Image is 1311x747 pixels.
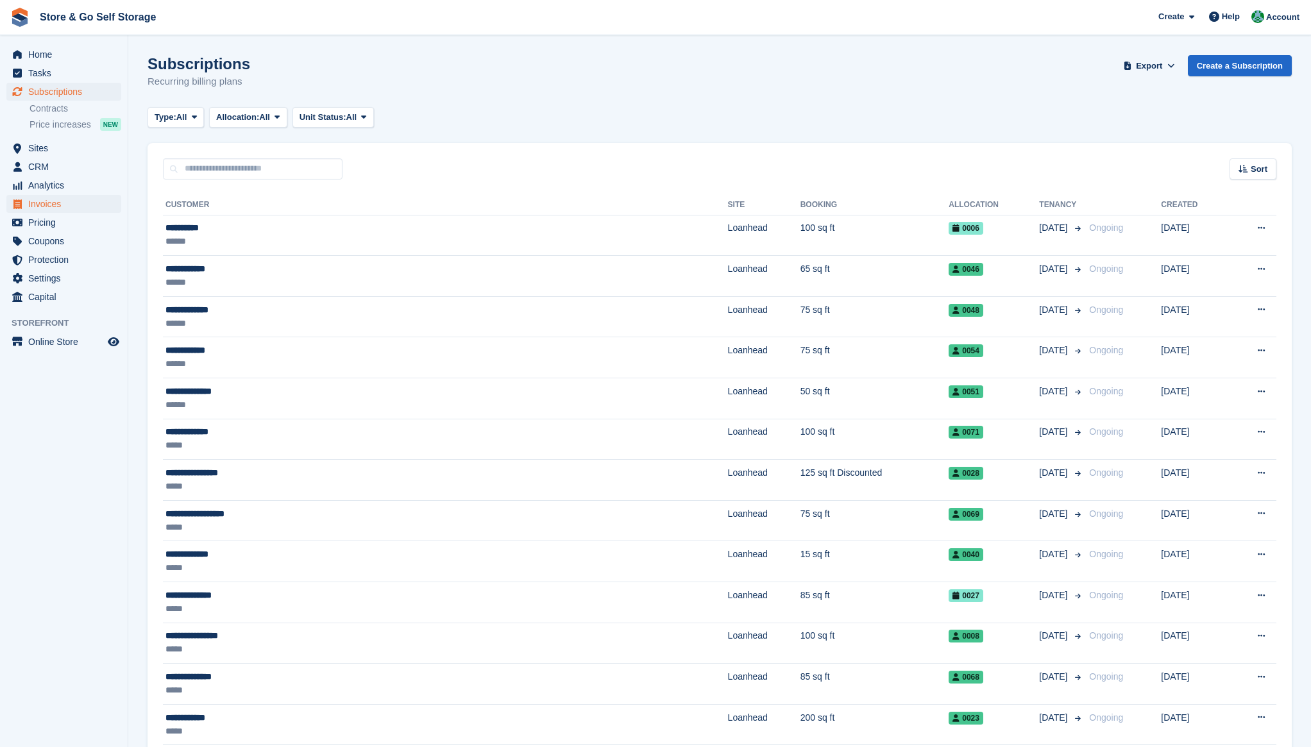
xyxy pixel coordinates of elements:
span: All [346,111,357,124]
span: Help [1222,10,1240,23]
span: 0006 [949,222,983,235]
td: Loanhead [728,419,800,460]
span: Unit Status: [300,111,346,124]
span: Subscriptions [28,83,105,101]
button: Allocation: All [209,107,287,128]
img: Adeel Hussain [1251,10,1264,23]
a: Preview store [106,334,121,349]
a: Contracts [30,103,121,115]
a: menu [6,176,121,194]
span: [DATE] [1039,425,1070,439]
span: Home [28,46,105,63]
span: [DATE] [1039,262,1070,276]
a: Store & Go Self Storage [35,6,161,28]
span: [DATE] [1039,711,1070,725]
a: Create a Subscription [1188,55,1292,76]
td: Loanhead [728,704,800,745]
td: 100 sq ft [800,419,949,460]
span: Storefront [12,317,128,330]
span: Protection [28,251,105,269]
span: All [176,111,187,124]
a: menu [6,288,121,306]
span: 0071 [949,426,983,439]
td: [DATE] [1161,378,1228,419]
span: 0068 [949,671,983,684]
td: 75 sq ft [800,296,949,337]
span: Sites [28,139,105,157]
span: [DATE] [1039,548,1070,561]
th: Tenancy [1039,195,1084,215]
a: menu [6,195,121,213]
span: [DATE] [1039,466,1070,480]
span: [DATE] [1039,385,1070,398]
span: Ongoing [1089,345,1123,355]
td: 75 sq ft [800,500,949,541]
button: Type: All [148,107,204,128]
span: Invoices [28,195,105,213]
span: All [259,111,270,124]
span: Ongoing [1089,386,1123,396]
span: Sort [1251,163,1267,176]
span: Ongoing [1089,264,1123,274]
td: Loanhead [728,623,800,664]
span: Online Store [28,333,105,351]
a: menu [6,214,121,231]
span: CRM [28,158,105,176]
a: menu [6,333,121,351]
td: [DATE] [1161,664,1228,705]
td: 200 sq ft [800,704,949,745]
span: Ongoing [1089,467,1123,478]
a: menu [6,83,121,101]
td: Loanhead [728,296,800,337]
span: [DATE] [1039,221,1070,235]
td: [DATE] [1161,541,1228,582]
span: Ongoing [1089,549,1123,559]
td: [DATE] [1161,256,1228,297]
a: Price increases NEW [30,117,121,131]
span: Export [1136,60,1162,72]
span: Capital [28,288,105,306]
td: 100 sq ft [800,623,949,664]
span: Account [1266,11,1299,24]
span: 0054 [949,344,983,357]
td: 15 sq ft [800,541,949,582]
td: [DATE] [1161,296,1228,337]
span: 0023 [949,712,983,725]
span: Type: [155,111,176,124]
td: Loanhead [728,664,800,705]
td: Loanhead [728,337,800,378]
p: Recurring billing plans [148,74,250,89]
span: [DATE] [1039,303,1070,317]
span: Ongoing [1089,222,1123,233]
td: Loanhead [728,256,800,297]
td: 85 sq ft [800,664,949,705]
span: [DATE] [1039,589,1070,602]
td: Loanhead [728,541,800,582]
td: [DATE] [1161,215,1228,256]
img: stora-icon-8386f47178a22dfd0bd8f6a31ec36ba5ce8667c1dd55bd0f319d3a0aa187defe.svg [10,8,30,27]
span: Price increases [30,119,91,131]
span: 0051 [949,385,983,398]
td: [DATE] [1161,704,1228,745]
span: Ongoing [1089,590,1123,600]
td: [DATE] [1161,337,1228,378]
th: Allocation [949,195,1039,215]
td: 85 sq ft [800,582,949,623]
a: menu [6,232,121,250]
span: [DATE] [1039,670,1070,684]
span: Coupons [28,232,105,250]
span: Ongoing [1089,426,1123,437]
span: Ongoing [1089,508,1123,519]
span: Ongoing [1089,712,1123,723]
a: menu [6,251,121,269]
span: 0040 [949,548,983,561]
span: Allocation: [216,111,259,124]
span: 0008 [949,630,983,642]
td: 50 sq ft [800,378,949,419]
td: 125 sq ft Discounted [800,460,949,501]
span: Settings [28,269,105,287]
th: Created [1161,195,1228,215]
th: Site [728,195,800,215]
a: menu [6,139,121,157]
td: Loanhead [728,215,800,256]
